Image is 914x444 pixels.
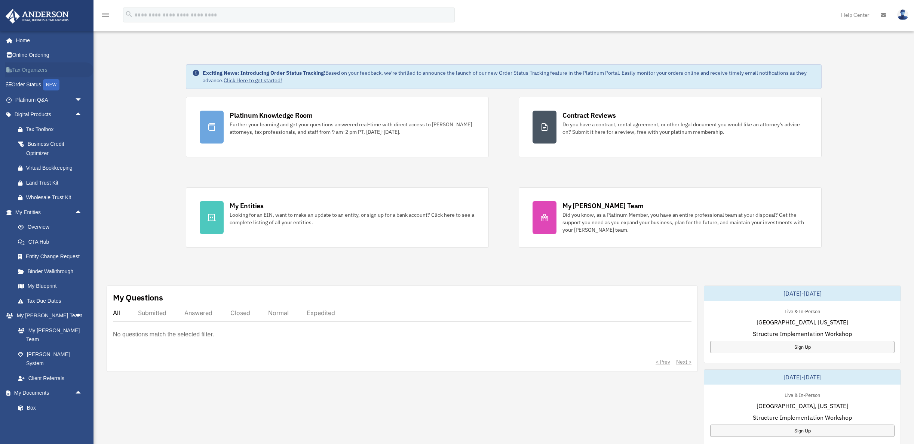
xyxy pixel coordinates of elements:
[10,264,93,279] a: Binder Walkthrough
[75,308,90,324] span: arrow_drop_up
[75,92,90,108] span: arrow_drop_down
[26,139,84,158] div: Business Credit Optimizer
[753,329,852,338] span: Structure Implementation Workshop
[5,33,90,48] a: Home
[10,234,93,249] a: CTA Hub
[224,77,282,84] a: Click Here to get started!
[562,211,808,234] div: Did you know, as a Platinum Member, you have an entire professional team at your disposal? Get th...
[26,178,84,188] div: Land Trust Kit
[519,187,822,248] a: My [PERSON_NAME] Team Did you know, as a Platinum Member, you have an entire professional team at...
[519,97,822,157] a: Contract Reviews Do you have a contract, rental agreement, or other legal document you would like...
[101,10,110,19] i: menu
[779,391,826,398] div: Live & In-Person
[10,220,93,235] a: Overview
[710,341,895,353] a: Sign Up
[186,187,489,248] a: My Entities Looking for an EIN, want to make an update to an entity, or sign up for a bank accoun...
[5,62,93,77] a: Tax Organizers
[10,323,93,347] a: My [PERSON_NAME] Team
[10,293,93,308] a: Tax Due Dates
[113,292,163,303] div: My Questions
[26,125,84,134] div: Tax Toolbox
[230,121,475,136] div: Further your learning and get your questions answered real-time with direct access to [PERSON_NAM...
[10,122,93,137] a: Tax Toolbox
[10,347,93,371] a: [PERSON_NAME] System
[10,249,93,264] a: Entity Change Request
[562,111,616,120] div: Contract Reviews
[125,10,133,18] i: search
[562,121,808,136] div: Do you have a contract, rental agreement, or other legal document you would like an attorney's ad...
[75,205,90,220] span: arrow_drop_up
[757,401,848,410] span: [GEOGRAPHIC_DATA], [US_STATE]
[230,201,263,210] div: My Entities
[5,107,93,122] a: Digital Productsarrow_drop_up
[113,329,214,340] p: No questions match the selected filter.
[113,309,120,317] div: All
[710,425,895,437] a: Sign Up
[5,205,93,220] a: My Entitiesarrow_drop_up
[138,309,166,317] div: Submitted
[10,400,93,415] a: Box
[5,308,93,323] a: My [PERSON_NAME] Teamarrow_drop_up
[184,309,212,317] div: Answered
[779,307,826,315] div: Live & In-Person
[10,175,93,190] a: Land Trust Kit
[186,97,489,157] a: Platinum Knowledge Room Further your learning and get your questions answered real-time with dire...
[5,92,93,107] a: Platinum Q&Aarrow_drop_down
[753,413,852,422] span: Structure Implementation Workshop
[26,163,84,173] div: Virtual Bookkeeping
[562,201,644,210] div: My [PERSON_NAME] Team
[10,137,93,161] a: Business Credit Optimizer
[757,318,848,327] span: [GEOGRAPHIC_DATA], [US_STATE]
[10,415,93,430] a: Meeting Minutes
[230,309,250,317] div: Closed
[307,309,335,317] div: Expedited
[10,161,93,176] a: Virtual Bookkeeping
[268,309,289,317] div: Normal
[5,386,93,401] a: My Documentsarrow_drop_up
[26,193,84,202] div: Wholesale Trust Kit
[10,190,93,205] a: Wholesale Trust Kit
[203,70,325,76] strong: Exciting News: Introducing Order Status Tracking!
[704,370,901,385] div: [DATE]-[DATE]
[5,77,93,93] a: Order StatusNEW
[10,371,93,386] a: Client Referrals
[5,48,93,63] a: Online Ordering
[897,9,908,20] img: User Pic
[101,13,110,19] a: menu
[230,211,475,226] div: Looking for an EIN, want to make an update to an entity, or sign up for a bank account? Click her...
[230,111,313,120] div: Platinum Knowledge Room
[75,107,90,123] span: arrow_drop_up
[203,69,815,84] div: Based on your feedback, we're thrilled to announce the launch of our new Order Status Tracking fe...
[10,279,93,294] a: My Blueprint
[43,79,59,90] div: NEW
[75,386,90,401] span: arrow_drop_up
[704,286,901,301] div: [DATE]-[DATE]
[3,9,71,24] img: Anderson Advisors Platinum Portal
